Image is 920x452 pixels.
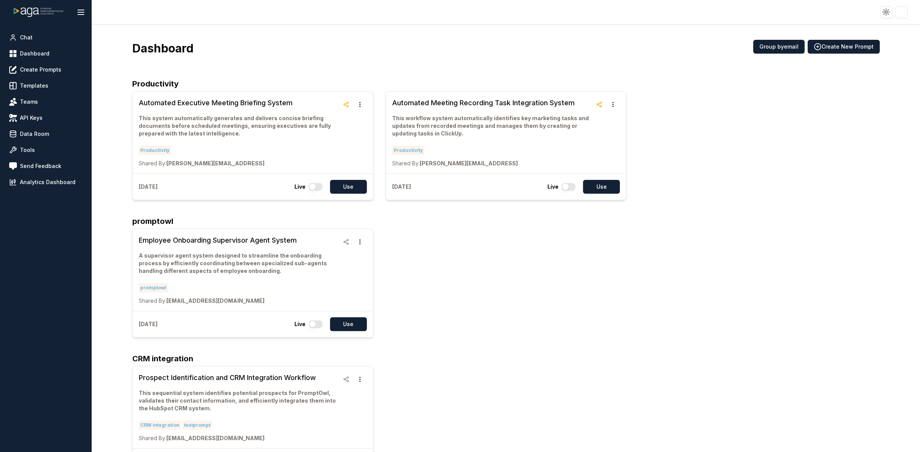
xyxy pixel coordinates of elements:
button: Use [330,180,367,194]
a: Use [325,317,367,331]
p: Live [294,320,306,328]
h3: Prospect Identification and CRM Integration Workflow [139,372,339,383]
h3: Automated Meeting Recording Task Integration System [392,98,592,108]
a: Analytics Dashboard [6,175,85,189]
span: Data Room [20,130,49,138]
span: Templates [20,82,48,90]
a: Dashboard [6,47,85,60]
button: Create New Prompt [808,40,880,54]
a: Data Room [6,127,85,141]
a: Chat [6,31,85,44]
button: Group byemail [753,40,805,54]
a: Tools [6,143,85,157]
span: testprompt [182,421,212,430]
p: [DATE] [139,320,158,328]
a: Send Feedback [6,159,85,173]
a: Prospect Identification and CRM Integration WorkflowThis sequential system identifies potential p... [139,372,339,442]
img: feedback [9,162,17,170]
p: [DATE] [392,183,411,191]
h3: Employee Onboarding Supervisor Agent System [139,235,339,246]
a: API Keys [6,111,85,125]
p: This workflow system automatically identifies key marketing tasks and updates from recorded meeti... [392,114,592,137]
span: Send Feedback [20,162,61,170]
span: Shared By: [392,160,420,166]
h3: Automated Executive Meeting Briefing System [139,98,339,108]
span: Chat [20,34,33,41]
a: Use [578,180,620,194]
a: Use [325,180,367,194]
span: Tools [20,146,35,154]
p: [PERSON_NAME][EMAIL_ADDRESS] [139,160,339,167]
span: Teams [20,98,38,106]
p: [DATE] [139,183,158,191]
span: Productivity [139,146,171,155]
span: Shared By: [139,160,166,166]
a: Employee Onboarding Supervisor Agent SystemA supervisor agent system designed to streamline the o... [139,235,339,305]
span: API Keys [20,114,43,122]
span: CRM integration [139,421,181,430]
a: Automated Executive Meeting Briefing SystemThis system automatically generates and delivers conci... [139,98,339,167]
h2: CRM integration [132,353,879,364]
p: This sequential system identifies potential prospects for PromptOwl, validates their contact info... [139,389,339,412]
h2: Productivity [132,78,879,90]
p: [EMAIL_ADDRESS][DOMAIN_NAME] [139,297,339,305]
a: Templates [6,79,85,93]
p: Live [294,183,306,191]
p: [PERSON_NAME][EMAIL_ADDRESS] [392,160,592,167]
span: Productivity [392,146,424,155]
button: Use [330,317,367,331]
a: Teams [6,95,85,109]
h2: promptowl [132,215,879,227]
span: Analytics Dashboard [20,178,76,186]
span: promptowl [139,283,168,292]
span: Shared By: [139,297,166,304]
p: [EMAIL_ADDRESS][DOMAIN_NAME] [139,434,339,442]
span: Shared By: [139,435,166,441]
button: Use [583,180,620,194]
p: A supervisor agent system designed to streamline the onboarding process by efficiently coordinati... [139,252,339,275]
p: Live [547,183,559,191]
h3: Dashboard [132,41,194,55]
a: Automated Meeting Recording Task Integration SystemThis workflow system automatically identifies ... [392,98,592,167]
span: Dashboard [20,50,49,57]
p: This system automatically generates and delivers concise briefing documents before scheduled meet... [139,114,339,137]
a: Create Prompts [6,63,85,77]
span: Create Prompts [20,66,61,73]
